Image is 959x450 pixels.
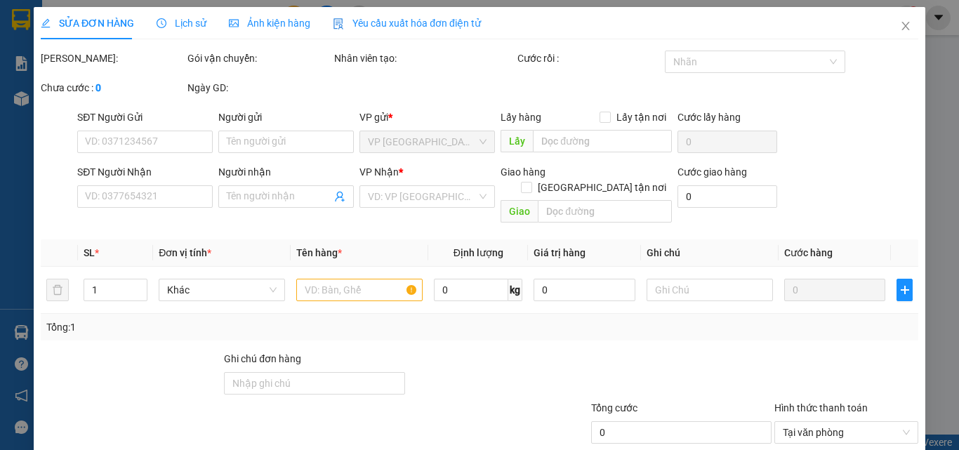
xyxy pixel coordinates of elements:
[538,200,671,223] input: Dọc đường
[38,76,172,87] span: -----------------------------------------
[218,110,354,125] div: Người gửi
[517,51,661,66] div: Cước rồi :
[5,8,67,70] img: logo
[531,180,671,195] span: [GEOGRAPHIC_DATA] tận nơi
[677,166,746,178] label: Cước giao hàng
[95,82,101,93] b: 0
[900,20,911,32] span: close
[501,130,533,152] span: Lấy
[187,51,331,66] div: Gói vận chuyển:
[333,18,481,29] span: Yêu cầu xuất hóa đơn điện tử
[41,80,185,95] div: Chưa cước :
[41,51,185,66] div: [PERSON_NAME]:
[368,131,487,152] span: VP Tây Ninh
[77,164,213,180] div: SĐT Người Nhận
[111,42,193,60] span: 01 Võ Văn Truyện, KP.1, Phường 2
[774,402,868,413] label: Hình thức thanh toán
[677,131,777,153] input: Cước lấy hàng
[187,80,331,95] div: Ngày GD:
[296,279,423,301] input: VD: Bàn, Ghế
[453,247,503,258] span: Định lượng
[70,89,147,100] span: VPTN1110250049
[157,18,206,29] span: Lịch sử
[886,7,925,46] button: Close
[31,102,86,110] span: 13:02:07 [DATE]
[333,18,344,29] img: icon
[159,247,211,258] span: Đơn vị tính
[534,247,586,258] span: Giá trị hàng
[77,110,213,125] div: SĐT Người Gửi
[897,284,912,296] span: plus
[229,18,239,28] span: picture
[501,200,538,223] span: Giao
[783,422,910,443] span: Tại văn phòng
[224,372,404,395] input: Ghi chú đơn hàng
[533,130,671,152] input: Dọc đường
[4,102,86,110] span: In ngày:
[218,164,354,180] div: Người nhận
[46,279,69,301] button: delete
[84,247,95,258] span: SL
[359,166,399,178] span: VP Nhận
[784,279,885,301] input: 0
[677,185,777,208] input: Cước giao hàng
[111,8,192,20] strong: ĐỒNG PHƯỚC
[501,112,541,123] span: Lấy hàng
[41,18,134,29] span: SỬA ĐƠN HÀNG
[41,18,51,28] span: edit
[4,91,147,99] span: [PERSON_NAME]:
[501,166,545,178] span: Giao hàng
[610,110,671,125] span: Lấy tận nơi
[157,18,166,28] span: clock-circle
[647,279,773,301] input: Ghi Chú
[229,18,310,29] span: Ảnh kiện hàng
[334,51,515,66] div: Nhân viên tạo:
[111,62,172,71] span: Hotline: 19001152
[334,191,345,202] span: user-add
[897,279,913,301] button: plus
[296,247,342,258] span: Tên hàng
[591,402,637,413] span: Tổng cước
[641,239,779,267] th: Ghi chú
[46,319,371,335] div: Tổng: 1
[224,353,301,364] label: Ghi chú đơn hàng
[784,247,833,258] span: Cước hàng
[167,279,277,300] span: Khác
[111,22,189,40] span: Bến xe [GEOGRAPHIC_DATA]
[677,112,740,123] label: Cước lấy hàng
[508,279,522,301] span: kg
[359,110,495,125] div: VP gửi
